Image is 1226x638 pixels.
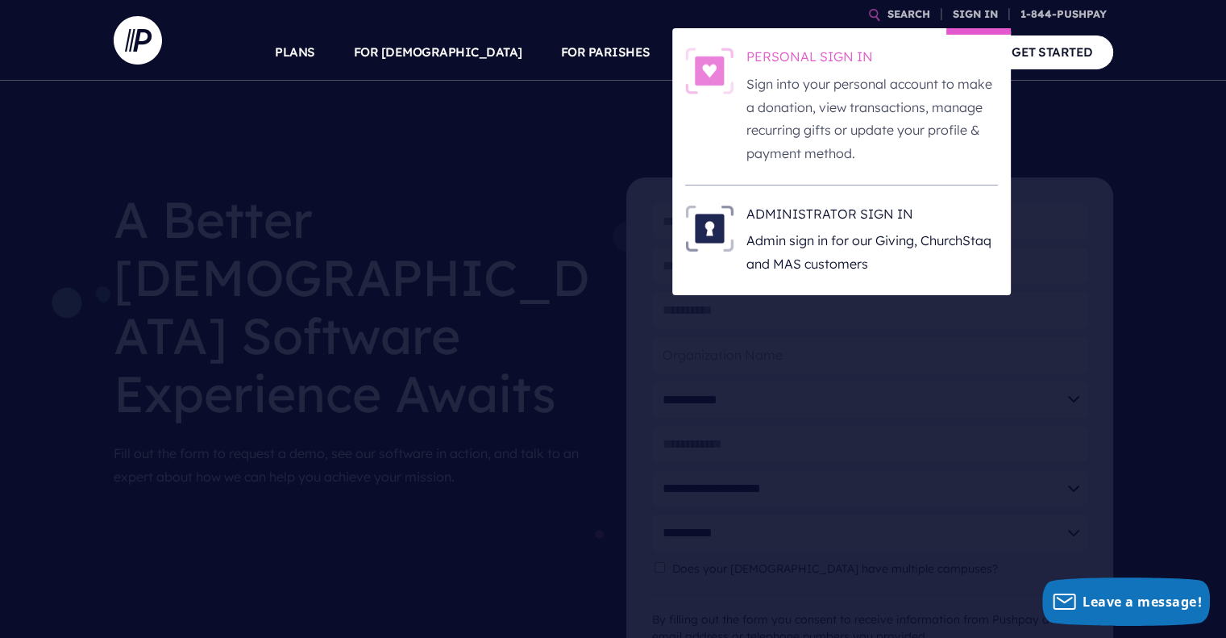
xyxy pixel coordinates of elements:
a: FOR [DEMOGRAPHIC_DATA] [354,24,522,81]
span: Leave a message! [1083,593,1202,611]
img: PERSONAL SIGN IN - Illustration [685,48,734,94]
img: ADMINISTRATOR SIGN IN - Illustration [685,205,734,252]
h6: PERSONAL SIGN IN [746,48,998,72]
a: PLANS [275,24,315,81]
a: PERSONAL SIGN IN - Illustration PERSONAL SIGN IN Sign into your personal account to make a donati... [685,48,998,165]
a: EXPLORE [799,24,855,81]
button: Leave a message! [1042,578,1210,626]
a: GET STARTED [991,35,1113,69]
h6: ADMINISTRATOR SIGN IN [746,205,998,229]
a: COMPANY [894,24,954,81]
p: Admin sign in for our Giving, ChurchStaq and MAS customers [746,229,998,276]
a: SOLUTIONS [689,24,761,81]
a: ADMINISTRATOR SIGN IN - Illustration ADMINISTRATOR SIGN IN Admin sign in for our Giving, ChurchSt... [685,205,998,276]
a: FOR PARISHES [561,24,650,81]
p: Sign into your personal account to make a donation, view transactions, manage recurring gifts or ... [746,73,998,165]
